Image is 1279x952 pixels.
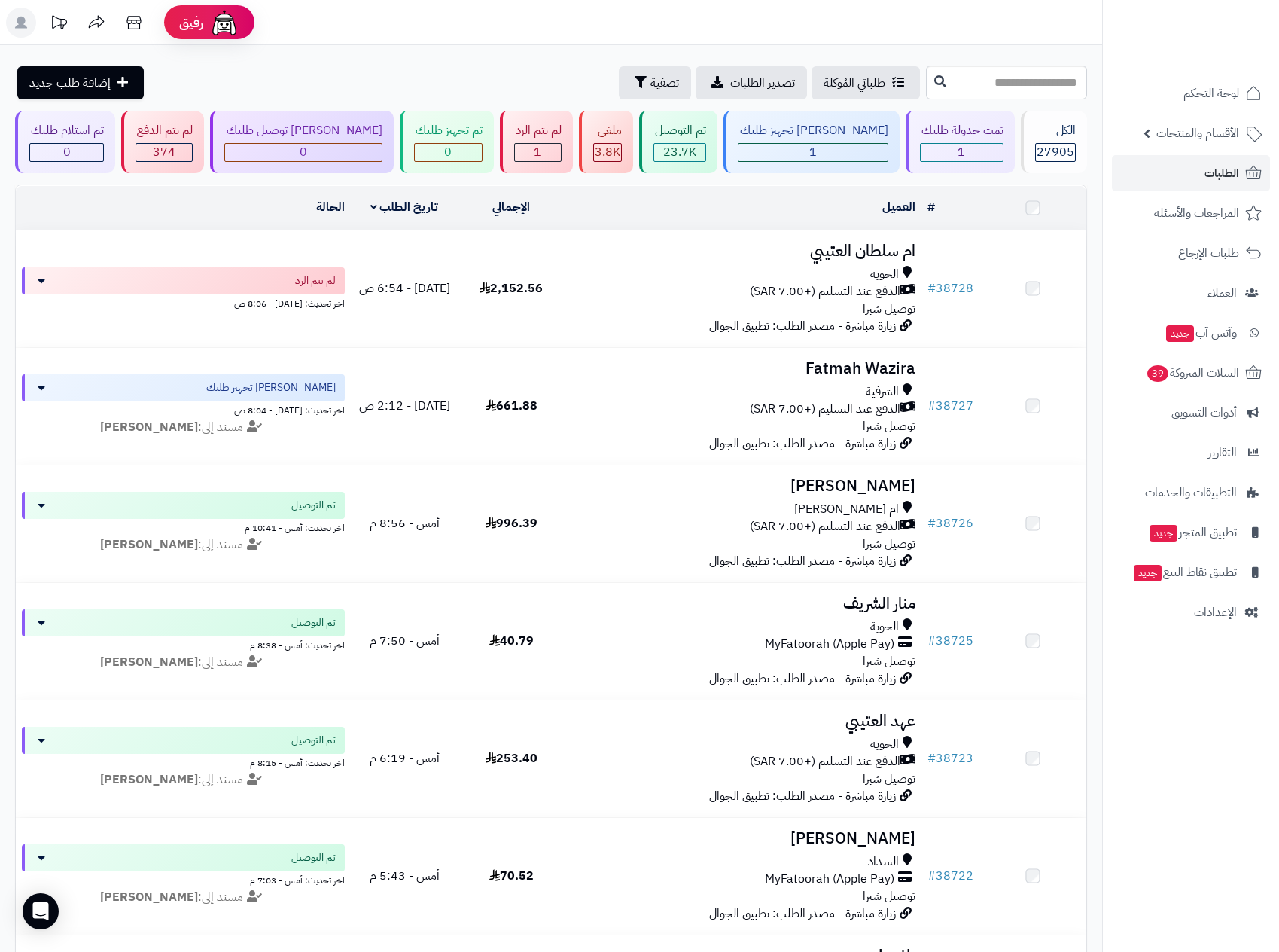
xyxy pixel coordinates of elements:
span: توصيل شبرا [863,652,915,670]
div: 3847 [594,144,621,161]
span: وآتس آب [1165,322,1237,343]
span: [PERSON_NAME] تجهيز طلبك [206,380,336,395]
span: تم التوصيل [291,498,336,513]
span: # [927,867,936,885]
span: الشرفية [866,383,899,401]
div: لم يتم الدفع [136,122,193,139]
span: توصيل شبرا [863,417,915,435]
a: الإعدادات [1112,594,1270,630]
span: MyFatoorah (Apple Pay) [765,871,894,888]
span: زيارة مباشرة - مصدر الطلب: تطبيق الجوال [709,905,896,923]
a: #38728 [927,279,973,297]
span: إضافة طلب جديد [29,74,111,92]
span: توصيل شبرا [863,300,915,318]
a: العملاء [1112,275,1270,311]
span: [DATE] - 2:12 ص [359,397,450,415]
button: تصفية [619,66,691,99]
span: الطلبات [1204,163,1239,184]
div: اخر تحديث: أمس - 8:38 م [22,636,345,652]
div: مسند إلى: [11,654,356,671]
div: مسند إلى: [11,419,356,436]
span: # [927,279,936,297]
strong: [PERSON_NAME] [100,535,198,554]
h3: عهد العتيبي [571,712,915,730]
a: التطبيقات والخدمات [1112,474,1270,511]
a: طلباتي المُوكلة [812,66,920,99]
div: اخر تحديث: [DATE] - 8:06 ص [22,294,345,310]
a: تطبيق المتجرجديد [1112,514,1270,551]
span: الإعدادات [1194,602,1237,623]
div: اخر تحديث: أمس - 10:41 م [22,519,345,535]
strong: [PERSON_NAME] [100,888,198,906]
a: السلات المتروكة39 [1112,355,1270,391]
a: أدوات التسويق [1112,395,1270,431]
a: تم التوصيل 23.7K [636,111,720,173]
span: 0 [63,143,71,161]
span: تم التوصيل [291,733,336,748]
span: 70.52 [489,867,534,885]
div: 374 [136,144,192,161]
a: لم يتم الدفع 374 [118,111,207,173]
span: رفيق [179,14,203,32]
a: #38723 [927,749,973,767]
h3: [PERSON_NAME] [571,830,915,847]
span: 1 [958,143,965,161]
span: 374 [153,143,175,161]
a: التقارير [1112,435,1270,471]
a: #38722 [927,867,973,885]
span: # [927,514,936,532]
div: [PERSON_NAME] تجهيز طلبك [738,122,888,139]
span: 0 [444,143,452,161]
span: 253.40 [486,749,537,767]
span: زيارة مباشرة - مصدر الطلب: تطبيق الجوال [709,670,896,688]
span: 27905 [1037,143,1074,161]
a: تم استلام طلبك 0 [12,111,118,173]
span: جديد [1166,325,1194,342]
div: 1 [738,144,887,161]
span: 23.7K [663,143,696,161]
strong: [PERSON_NAME] [100,653,198,671]
h3: [PERSON_NAME] [571,478,915,495]
div: تمت جدولة طلبك [920,122,1003,139]
a: تمت جدولة طلبك 1 [903,111,1018,173]
span: التقارير [1208,442,1237,463]
span: توصيل شبرا [863,887,915,905]
span: 1 [809,143,817,161]
div: اخر تحديث: [DATE] - 8:04 ص [22,401,345,417]
h3: ام سلطان العتيبي [571,243,915,260]
a: لوحة التحكم [1112,75,1270,111]
a: # [927,198,935,216]
a: وآتس آبجديد [1112,315,1270,351]
div: مسند إلى: [11,771,356,789]
div: 1 [921,144,1003,161]
div: [PERSON_NAME] توصيل طلبك [224,122,382,139]
span: [DATE] - 6:54 ص [359,279,450,297]
a: [PERSON_NAME] تجهيز طلبك 1 [720,111,902,173]
span: طلباتي المُوكلة [824,74,885,92]
span: زيارة مباشرة - مصدر الطلب: تطبيق الجوال [709,787,896,805]
span: ام [PERSON_NAME] [794,501,899,518]
span: 3.8K [595,143,620,161]
span: زيارة مباشرة - مصدر الطلب: تطبيق الجوال [709,552,896,570]
span: الدفع عند التسليم (+7.00 SAR) [750,283,900,301]
div: اخر تحديث: أمس - 8:15 م [22,754,345,770]
strong: [PERSON_NAME] [100,418,198,436]
span: الأقسام والمنتجات [1156,123,1239,144]
div: 1 [515,144,561,161]
span: 40.79 [489,632,534,650]
span: MyFatoorah (Apple Pay) [765,636,894,653]
span: أمس - 7:50 م [370,632,440,650]
h3: منار الشريف [571,595,915,612]
div: تم تجهيز طلبك [414,122,483,139]
span: تطبيق المتجر [1148,522,1237,543]
span: الدفع عند التسليم (+7.00 SAR) [750,401,900,418]
div: 0 [225,144,381,161]
span: 661.88 [486,397,537,415]
span: أمس - 6:19 م [370,749,440,767]
span: الدفع عند التسليم (+7.00 SAR) [750,518,900,535]
span: الحوية [870,266,899,283]
a: الكل27905 [1018,111,1090,173]
span: زيارة مباشرة - مصدر الطلب: تطبيق الجوال [709,435,896,453]
a: طلبات الإرجاع [1112,235,1270,271]
span: طلبات الإرجاع [1178,243,1239,264]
